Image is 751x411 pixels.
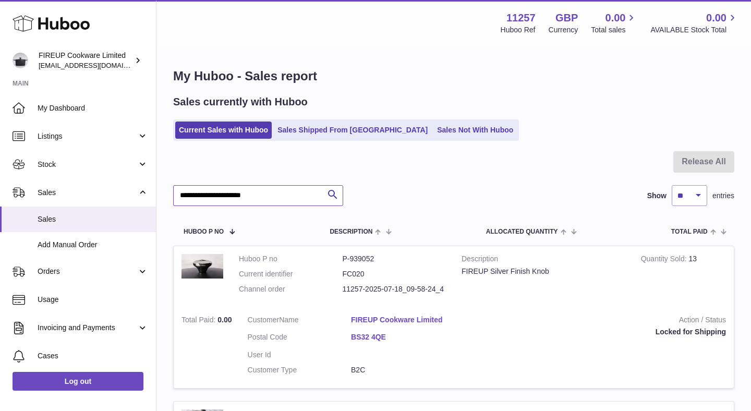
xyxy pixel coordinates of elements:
span: ALLOCATED Quantity [486,228,558,235]
a: Current Sales with Huboo [175,122,272,139]
span: Invoicing and Payments [38,323,137,333]
span: Add Manual Order [38,240,148,250]
div: Currency [549,25,578,35]
span: Total sales [591,25,637,35]
span: My Dashboard [38,103,148,113]
div: Huboo Ref [501,25,536,35]
span: Huboo P no [184,228,224,235]
td: 13 [633,246,734,307]
span: 0.00 [706,11,726,25]
span: 0.00 [217,316,232,324]
span: Total paid [671,228,708,235]
a: FIREUP Cookware Limited [351,315,455,325]
dt: Channel order [239,284,343,294]
a: 0.00 AVAILABLE Stock Total [650,11,738,35]
strong: Total Paid [181,316,217,327]
span: Listings [38,131,137,141]
h2: Sales currently with Huboo [173,95,308,109]
dd: P-939052 [343,254,446,264]
span: Sales [38,214,148,224]
dd: 11257-2025-07-18_09-58-24_4 [343,284,446,294]
div: Locked for Shipping [470,327,726,337]
dt: User Id [248,350,352,360]
span: Orders [38,267,137,276]
a: 0.00 Total sales [591,11,637,35]
span: Customer [248,316,280,324]
dd: FC020 [343,269,446,279]
a: BS32 4QE [351,332,455,342]
div: FIREUP Silver Finish Knob [462,267,625,276]
span: entries [712,191,734,201]
dd: B2C [351,365,455,375]
div: FIREUP Cookware Limited [39,51,132,70]
dt: Huboo P no [239,254,343,264]
span: 0.00 [605,11,626,25]
h1: My Huboo - Sales report [173,68,734,84]
span: Sales [38,188,137,198]
span: Cases [38,351,148,361]
span: AVAILABLE Stock Total [650,25,738,35]
span: Usage [38,295,148,305]
dt: Name [248,315,352,328]
a: Sales Not With Huboo [433,122,517,139]
label: Show [647,191,667,201]
dt: Current identifier [239,269,343,279]
strong: Action / Status [470,315,726,328]
span: Description [330,228,372,235]
img: 112571717223823.png [181,254,223,279]
strong: 11257 [506,11,536,25]
span: [EMAIL_ADDRESS][DOMAIN_NAME] [39,61,153,69]
img: contact@fireupuk.com [13,53,28,68]
strong: GBP [555,11,578,25]
a: Log out [13,372,143,391]
span: Stock [38,160,137,170]
a: Sales Shipped From [GEOGRAPHIC_DATA] [274,122,431,139]
dt: Postal Code [248,332,352,345]
dt: Customer Type [248,365,352,375]
strong: Quantity Sold [641,255,689,265]
strong: Description [462,254,625,267]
